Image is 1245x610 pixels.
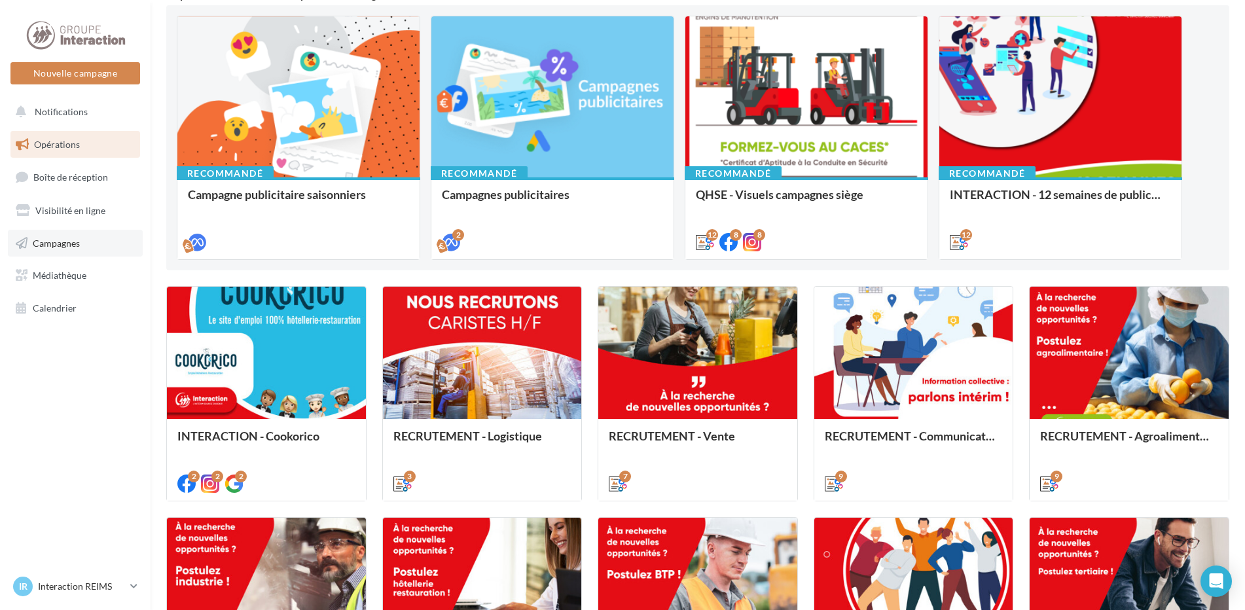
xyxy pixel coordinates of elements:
[235,471,247,482] div: 2
[950,188,1171,214] div: INTERACTION - 12 semaines de publication
[939,166,1036,181] div: Recommandé
[8,98,137,126] button: Notifications
[33,302,77,314] span: Calendrier
[8,295,143,322] a: Calendrier
[609,429,787,456] div: RECRUTEMENT - Vente
[431,166,528,181] div: Recommandé
[706,229,718,241] div: 12
[177,166,274,181] div: Recommandé
[19,580,27,593] span: IR
[35,106,88,117] span: Notifications
[619,471,631,482] div: 7
[1051,471,1062,482] div: 9
[8,197,143,224] a: Visibilité en ligne
[33,171,108,183] span: Boîte de réception
[33,237,80,248] span: Campagnes
[404,471,416,482] div: 3
[960,229,972,241] div: 12
[825,429,1003,456] div: RECRUTEMENT - Communication externe
[33,270,86,281] span: Médiathèque
[38,580,125,593] p: Interaction REIMS
[10,62,140,84] button: Nouvelle campagne
[452,229,464,241] div: 2
[730,229,742,241] div: 8
[35,205,105,216] span: Visibilité en ligne
[211,471,223,482] div: 2
[442,188,663,214] div: Campagnes publicitaires
[393,429,571,456] div: RECRUTEMENT - Logistique
[835,471,847,482] div: 9
[34,139,80,150] span: Opérations
[188,188,409,214] div: Campagne publicitaire saisonniers
[188,471,200,482] div: 2
[8,230,143,257] a: Campagnes
[10,574,140,599] a: IR Interaction REIMS
[685,166,782,181] div: Recommandé
[8,163,143,191] a: Boîte de réception
[696,188,917,214] div: QHSE - Visuels campagnes siège
[177,429,355,456] div: INTERACTION - Cookorico
[8,131,143,158] a: Opérations
[1040,429,1218,456] div: RECRUTEMENT - Agroalimentaire
[1200,565,1232,597] div: Open Intercom Messenger
[753,229,765,241] div: 8
[8,262,143,289] a: Médiathèque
